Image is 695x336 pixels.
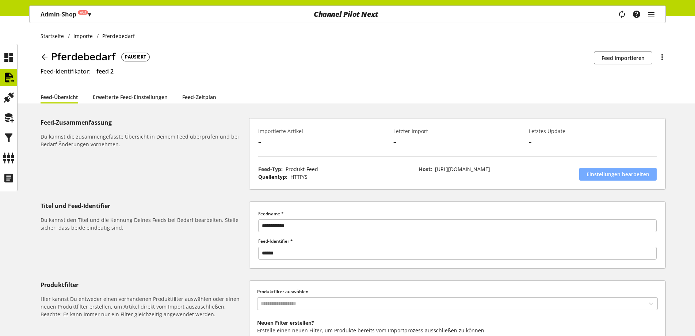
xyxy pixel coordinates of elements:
[41,295,246,318] h6: Hier kannst Du entweder einen vorhandenen Produktfilter auswählen oder einen neuen Produktfilter ...
[579,168,657,181] a: Einstellungen bearbeiten
[258,135,386,148] p: -
[51,49,115,64] span: Pferdebedarf
[529,135,657,148] p: -
[419,166,432,173] span: Host:
[41,133,246,148] h6: Du kannst die zusammengefasste Übersicht in Deinem Feed überprüfen und bei Bedarf Änderungen vorn...
[70,32,97,40] a: Importe
[41,10,91,19] p: Admin-Shop
[257,319,314,326] b: Neuen Filter erstellen?
[41,216,246,231] h6: Du kannst den Titel und die Kennung Deines Feeds bei Bedarf bearbeiten. Stelle sicher, dass beide...
[96,67,114,75] span: feed 2
[125,54,146,60] span: PAUSIERT
[258,238,293,244] span: Feed-Identifier *
[393,127,521,135] p: Letzter Import
[435,166,490,173] span: https://get.cpexp.de/6sawhpxuLzxaa7uzQNOvSzXtjOZ_O5Q-MR7NS2-hfbzGcHfdRpXPMD7OwaYMTSDl/createxmlte...
[529,127,657,135] p: Letztes Update
[41,118,246,127] h5: Feed-Zusammenfassung
[258,127,386,135] p: Importierte Artikel
[88,10,91,18] span: ▾
[41,93,78,101] a: Feed-Übersicht
[258,166,283,173] span: Feed-Typ:
[290,173,308,180] span: HTTP/S
[93,93,168,101] a: Erweiterte Feed-Einstellungen
[594,52,652,64] button: Feed importieren
[41,201,246,210] h5: Titel und Feed-Identifier
[258,173,287,180] span: Quellentyp:
[587,170,649,178] span: Einstellungen bearbeiten
[41,280,246,289] h5: Produktfilter
[41,67,91,75] span: Feed-Identifikator:
[602,54,645,62] span: Feed importieren
[258,211,284,217] span: Feedname *
[257,326,658,334] p: Erstelle einen neuen Filter, um Produkte bereits vom Importprozess ausschließen zu können
[286,166,318,173] span: Produkt-Feed
[41,32,68,40] a: Startseite
[393,135,521,148] p: -
[257,288,658,295] label: Produktfilter auswählen
[80,10,86,15] span: Aus
[182,93,216,101] a: Feed-Zeitplan
[29,5,666,23] nav: main navigation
